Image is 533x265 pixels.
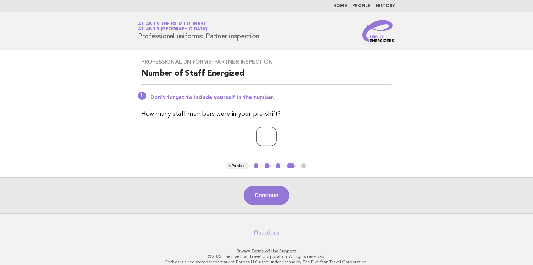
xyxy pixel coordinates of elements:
[150,94,392,101] p: Don't forget to include yourself in the number.
[264,162,271,169] button: 2
[352,4,370,8] a: Profile
[237,249,250,253] a: Privacy
[362,20,395,42] img: Service Energizers
[138,27,207,32] span: Atlantis [GEOGRAPHIC_DATA]
[286,162,296,169] button: 4
[254,229,279,236] a: Questions
[244,186,289,205] button: Continue
[58,259,475,265] p: Forbes is a registered trademark of Forbes LLC used under license by The Five Star Travel Corpora...
[226,162,248,169] button: < Previous
[253,162,260,169] button: 1
[141,68,392,85] h2: Number of Staff Energized
[280,249,296,253] a: Support
[138,22,259,40] h1: Professional uniforms: Partner inspection
[141,59,392,65] h3: Professional uniforms: Partner inspection
[58,248,475,254] p: · ·
[252,249,279,253] a: Terms of Use
[58,254,475,259] p: © 2025 The Five Star Travel Corporation. All rights reserved.
[333,4,347,8] a: Home
[376,4,395,8] a: History
[275,162,282,169] button: 3
[138,22,207,31] a: Atlantis The Palm CulinaryAtlantis [GEOGRAPHIC_DATA]
[141,109,392,119] p: How many staff members were in your pre-shift?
